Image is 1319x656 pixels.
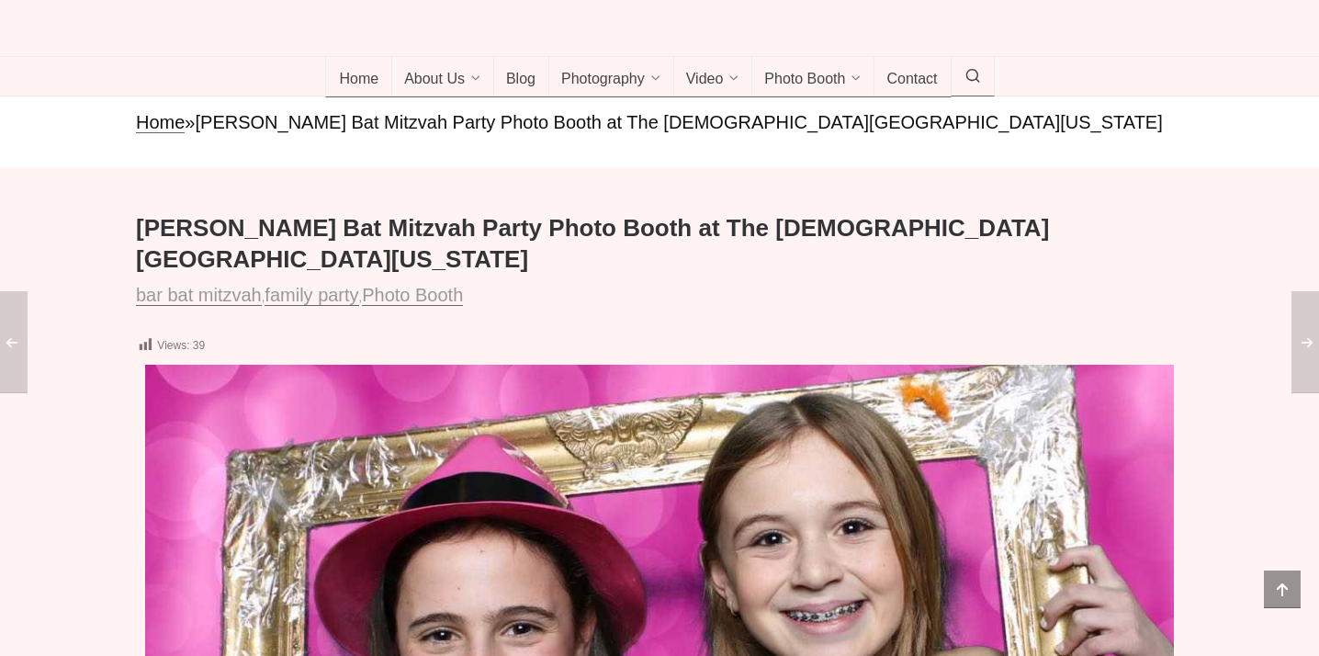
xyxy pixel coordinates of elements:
[751,57,874,97] a: Photo Booth
[265,285,358,306] a: family party
[193,339,205,352] span: 39
[136,290,470,304] span: , ,
[195,112,1162,132] span: [PERSON_NAME] Bat Mitzvah Party Photo Booth at The [DEMOGRAPHIC_DATA][GEOGRAPHIC_DATA][US_STATE]
[136,285,262,306] a: bar bat mitzvah
[325,57,392,97] a: Home
[561,71,645,89] span: Photography
[339,71,378,89] span: Home
[764,71,845,89] span: Photo Booth
[686,71,724,89] span: Video
[874,57,951,97] a: Contact
[506,71,535,89] span: Blog
[404,71,465,89] span: About Us
[136,112,185,133] a: Home
[548,57,674,97] a: Photography
[673,57,753,97] a: Video
[391,57,494,97] a: About Us
[185,112,195,132] span: »
[362,285,463,306] a: Photo Booth
[493,57,549,97] a: Blog
[886,71,937,89] span: Contact
[136,213,1183,276] h1: [PERSON_NAME] Bat Mitzvah Party Photo Booth at The [DEMOGRAPHIC_DATA][GEOGRAPHIC_DATA][US_STATE]
[157,339,189,352] span: Views:
[136,110,1183,135] nav: breadcrumbs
